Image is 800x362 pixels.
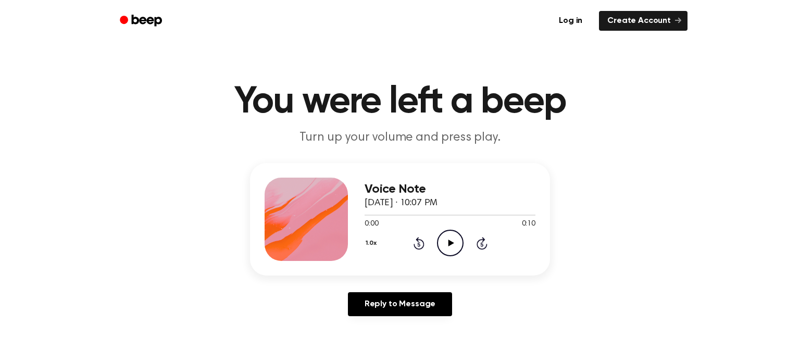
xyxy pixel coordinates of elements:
a: Create Account [599,11,687,31]
a: Log in [548,9,593,33]
button: 1.0x [365,234,380,252]
span: [DATE] · 10:07 PM [365,198,438,208]
a: Beep [113,11,171,31]
h1: You were left a beep [133,83,667,121]
a: Reply to Message [348,292,452,316]
p: Turn up your volume and press play. [200,129,600,146]
span: 0:00 [365,219,378,230]
h3: Voice Note [365,182,535,196]
span: 0:10 [522,219,535,230]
